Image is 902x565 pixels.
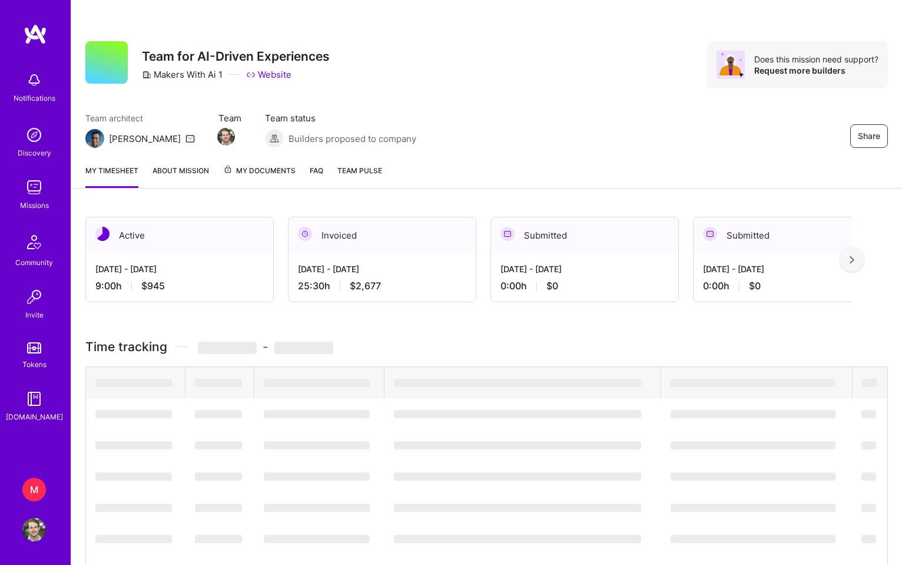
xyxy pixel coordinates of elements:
[703,227,717,241] img: Submitted
[298,280,466,292] div: 25:30 h
[265,112,416,124] span: Team status
[6,411,63,423] div: [DOMAIN_NAME]
[288,133,416,145] span: Builders proposed to company
[274,342,333,354] span: ‌
[394,535,641,543] span: ‌
[288,217,476,253] div: Invoiced
[85,112,195,124] span: Team architect
[500,227,515,241] img: Submitted
[394,441,641,450] span: ‌
[264,504,370,512] span: ‌
[22,518,46,541] img: User Avatar
[694,217,881,253] div: Submitted
[264,441,370,450] span: ‌
[95,535,172,543] span: ‌
[858,130,880,142] span: Share
[22,387,46,411] img: guide book
[703,263,871,275] div: [DATE] - [DATE]
[14,92,55,104] div: Notifications
[217,128,235,146] img: Team Member Avatar
[142,70,151,80] i: icon CompanyGray
[95,473,172,481] span: ‌
[310,164,323,188] a: FAQ
[198,339,333,354] span: -
[246,68,291,81] a: Website
[20,199,49,212] div: Missions
[717,51,745,79] img: Avatar
[337,164,382,188] a: Team Pulse
[109,133,181,145] div: [PERSON_NAME]
[850,256,854,264] img: right
[223,164,296,188] a: My Documents
[671,441,835,450] span: ‌
[671,473,835,481] span: ‌
[298,263,466,275] div: [DATE] - [DATE]
[265,129,284,148] img: Builders proposed to company
[95,227,110,241] img: Active
[19,518,49,541] a: User Avatar
[671,535,835,543] span: ‌
[394,504,641,512] span: ‌
[22,478,46,501] div: M
[500,280,669,292] div: 0:00 h
[22,358,47,371] div: Tokens
[95,410,172,418] span: ‌
[22,68,46,92] img: bell
[546,280,558,292] span: $0
[195,535,242,543] span: ‌
[218,112,241,124] span: Team
[754,54,878,65] div: Does this mission need support?
[95,263,264,275] div: [DATE] - [DATE]
[861,504,876,512] span: ‌
[95,379,172,387] span: ‌
[298,227,312,241] img: Invoiced
[703,280,871,292] div: 0:00 h
[491,217,678,253] div: Submitted
[85,129,104,148] img: Team Architect
[24,24,47,45] img: logo
[264,473,370,481] span: ‌
[394,379,641,387] span: ‌
[500,263,669,275] div: [DATE] - [DATE]
[195,410,242,418] span: ‌
[862,379,877,387] span: ‌
[671,379,835,387] span: ‌
[350,280,381,292] span: $2,677
[18,147,51,159] div: Discovery
[198,342,257,354] span: ‌
[218,127,234,147] a: Team Member Avatar
[85,339,888,354] h3: Time tracking
[86,217,273,253] div: Active
[337,166,382,175] span: Team Pulse
[15,256,53,269] div: Community
[22,123,46,147] img: discovery
[861,473,876,481] span: ‌
[25,309,44,321] div: Invite
[223,164,296,177] span: My Documents
[861,441,876,450] span: ‌
[141,280,165,292] span: $945
[195,473,242,481] span: ‌
[19,478,49,501] a: M
[195,441,242,450] span: ‌
[861,410,876,418] span: ‌
[264,410,370,418] span: ‌
[152,164,209,188] a: About Mission
[671,410,835,418] span: ‌
[85,164,138,188] a: My timesheet
[185,134,195,143] i: icon Mail
[749,280,761,292] span: $0
[142,68,223,81] div: Makers With Ai 1
[195,379,242,387] span: ‌
[22,176,46,199] img: teamwork
[95,280,264,292] div: 9:00 h
[142,49,330,64] h3: Team for AI-Driven Experiences
[861,535,876,543] span: ‌
[20,228,48,256] img: Community
[27,342,41,353] img: tokens
[754,65,878,76] div: Request more builders
[394,410,641,418] span: ‌
[22,285,46,309] img: Invite
[264,535,370,543] span: ‌
[95,441,172,450] span: ‌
